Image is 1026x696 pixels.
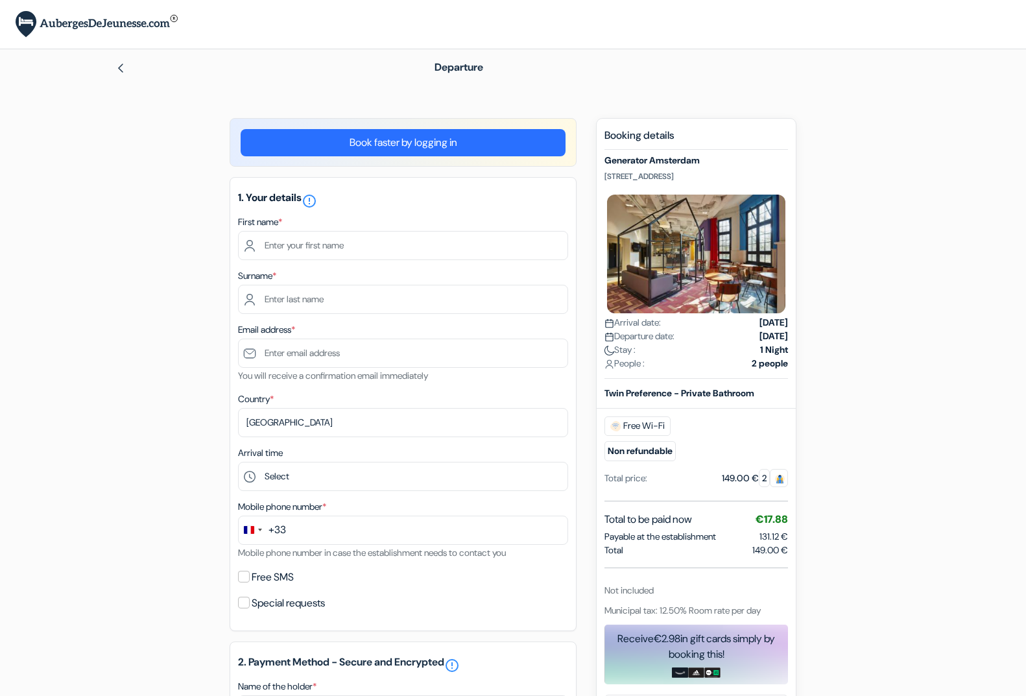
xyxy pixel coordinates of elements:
font: Arrival date: [614,317,661,328]
button: Change country, selected France (+33) [239,516,286,544]
font: Twin Preference - Private Bathroom [604,387,754,399]
img: left_arrow.svg [115,63,126,73]
font: Payable at the establishment [604,531,716,542]
font: Special requests [252,596,325,610]
input: Enter your first name [238,231,568,260]
font: [DATE] [759,317,788,328]
img: calendar.svg [604,318,614,328]
font: Receive [617,632,654,645]
font: Total price: [604,472,647,484]
img: guest.svg [775,474,785,484]
font: Departure [435,60,483,74]
font: 2 people [752,357,788,369]
font: Country [238,393,270,405]
font: Total to be paid now [604,512,692,526]
img: amazon-card-no-text.png [672,667,688,678]
img: moon.svg [604,346,614,355]
img: user_icon.svg [604,359,614,369]
font: [STREET_ADDRESS] [604,171,674,182]
font: Total [604,544,623,556]
font: 1 Night [760,344,788,355]
font: €17.88 [756,512,788,526]
font: 149.00 € [752,544,788,556]
font: Stay : [614,344,636,355]
font: [DATE] [759,330,788,342]
font: Name of the holder [238,680,313,692]
font: Booking details [604,128,674,142]
img: uber-uber-eats-card.png [704,667,721,678]
font: Municipal tax: 12.50% Room rate per day [604,605,761,616]
font: Free SMS [252,570,294,584]
font: People : [614,357,645,369]
font: €2.98 [654,632,680,645]
font: Email address [238,324,291,335]
font: Free Wi-Fi [623,420,665,431]
font: 149.00 € [722,472,759,484]
font: Mobile phone number [238,501,322,512]
input: Enter last name [238,285,568,314]
font: You will receive a confirmation email immediately [238,370,428,381]
img: YouthHostels.com [16,11,178,38]
font: Not included [604,584,654,596]
font: error_outline [302,193,317,209]
font: Surname [238,270,272,282]
font: First name [238,216,278,228]
font: 2. Payment Method - Secure and Encrypted [238,655,444,669]
font: 1. Your details [238,191,302,204]
a: Book faster by logging in [241,129,566,156]
font: error_outline [444,658,460,673]
font: Departure date: [614,330,674,342]
font: in gift cards simply by booking this! [669,632,776,661]
font: Generator Amsterdam [604,154,700,166]
font: 131.12 € [759,531,788,542]
a: error_outline [302,191,317,204]
img: calendar.svg [604,332,614,342]
font: Mobile phone number in case the establishment needs to contact you [238,547,506,558]
font: Book faster by logging in [350,136,457,149]
font: 2 [762,472,767,484]
div: +33 [268,522,286,538]
img: adidas-card.png [688,667,704,678]
a: error_outline [444,653,460,673]
font: Non refundable [608,445,673,457]
input: Enter email address [238,339,568,368]
img: free_wifi.svg [610,421,621,431]
font: Arrival time [238,447,283,459]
